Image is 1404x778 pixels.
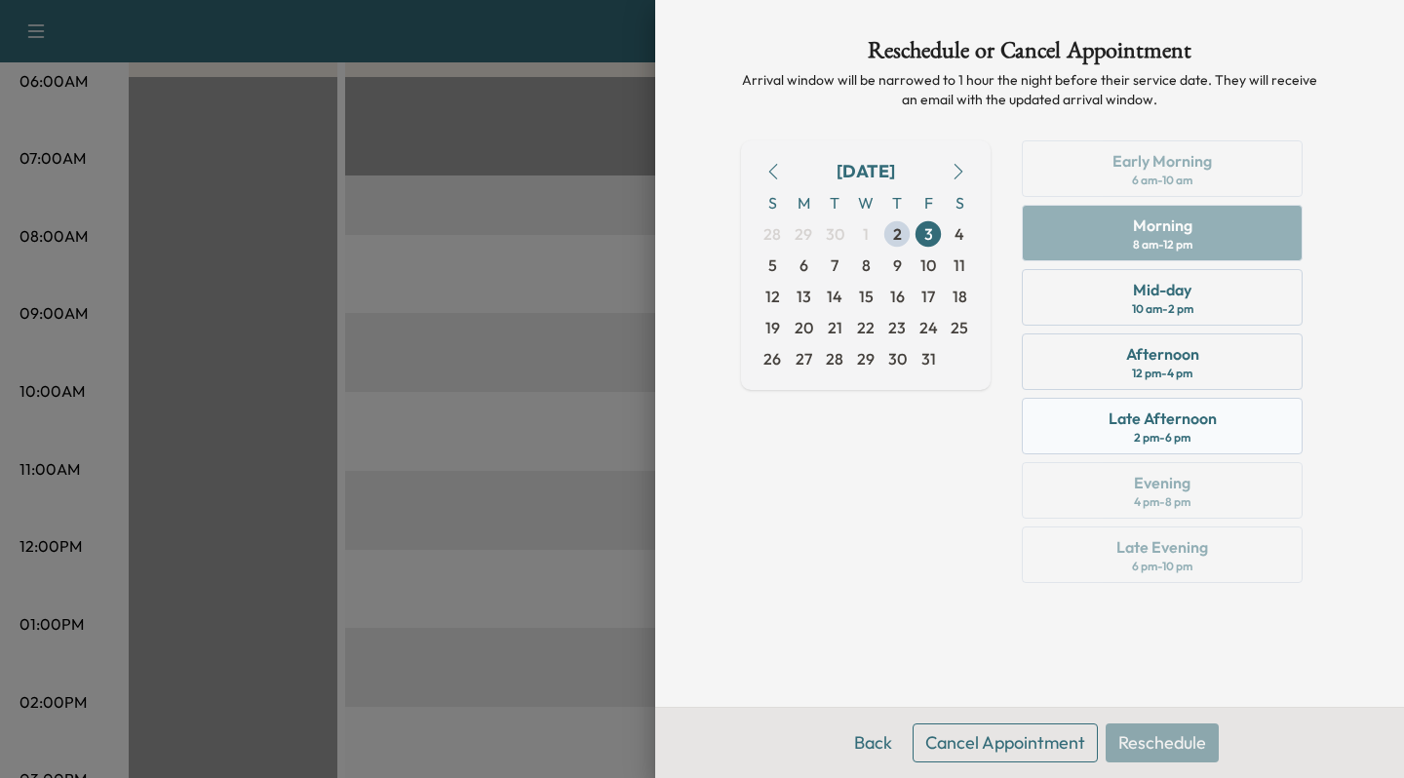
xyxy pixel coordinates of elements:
[827,285,842,308] span: 14
[765,285,780,308] span: 12
[893,222,902,246] span: 2
[841,723,905,762] button: Back
[837,158,895,185] div: [DATE]
[920,253,936,277] span: 10
[863,222,869,246] span: 1
[768,253,777,277] span: 5
[913,723,1098,762] button: Cancel Appointment
[826,222,844,246] span: 30
[913,187,944,218] span: F
[951,316,968,339] span: 25
[1133,278,1191,301] div: Mid-day
[788,187,819,218] span: M
[797,285,811,308] span: 13
[795,222,812,246] span: 29
[741,39,1318,70] h1: Reschedule or Cancel Appointment
[796,347,812,370] span: 27
[741,70,1318,109] p: Arrival window will be narrowed to 1 hour the night before their service date. They will receive ...
[919,316,938,339] span: 24
[1132,301,1193,317] div: 10 am - 2 pm
[757,187,788,218] span: S
[765,316,780,339] span: 19
[924,222,933,246] span: 3
[881,187,913,218] span: T
[850,187,881,218] span: W
[888,316,906,339] span: 23
[1126,342,1199,366] div: Afternoon
[954,253,965,277] span: 11
[888,347,907,370] span: 30
[828,316,842,339] span: 21
[862,253,871,277] span: 8
[826,347,843,370] span: 28
[1134,430,1190,446] div: 2 pm - 6 pm
[859,285,874,308] span: 15
[1132,366,1192,381] div: 12 pm - 4 pm
[1109,407,1217,430] div: Late Afternoon
[819,187,850,218] span: T
[763,222,781,246] span: 28
[831,253,838,277] span: 7
[857,347,875,370] span: 29
[953,285,967,308] span: 18
[763,347,781,370] span: 26
[795,316,813,339] span: 20
[921,285,935,308] span: 17
[890,285,905,308] span: 16
[944,187,975,218] span: S
[893,253,902,277] span: 9
[955,222,964,246] span: 4
[857,316,875,339] span: 22
[921,347,936,370] span: 31
[799,253,808,277] span: 6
